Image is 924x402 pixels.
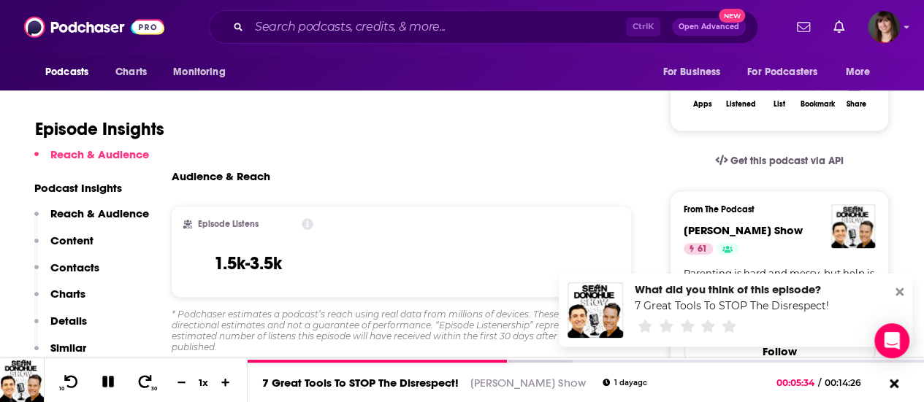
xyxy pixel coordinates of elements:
button: open menu [836,58,889,86]
span: For Podcasters [747,62,817,82]
div: 1 x [191,376,216,388]
span: 10 [59,386,64,392]
h3: Audience & Reach [172,169,270,183]
div: Search podcasts, credits, & more... [209,10,758,44]
a: Show notifications dropdown [791,15,816,39]
div: Bookmark [801,100,835,109]
button: Listened [722,64,760,117]
button: Reach & Audience [34,206,149,233]
span: Get this podcast via API [730,155,844,167]
span: [PERSON_NAME] Show [684,223,803,237]
div: 1 day ago [603,379,646,387]
a: Sean Donohue Show [684,223,803,237]
button: open menu [738,58,839,86]
span: Monitoring [173,62,225,82]
h3: From The Podcast [684,204,863,214]
p: Content [50,233,93,247]
button: Bookmark [798,64,836,117]
button: open menu [652,58,738,86]
p: Reach & Audience [50,147,149,161]
button: Content [34,233,93,260]
span: Charts [115,62,147,82]
button: open menu [163,58,244,86]
input: Search podcasts, credits, & more... [249,15,626,39]
p: Details [50,314,87,328]
a: Charts [106,58,156,86]
button: Follow [684,335,875,367]
div: Listened [726,100,756,109]
img: 7 Great Tools To STOP The Disrespect! [568,282,623,338]
button: 30 [132,374,160,392]
p: Similar [50,341,86,355]
button: Details [34,314,87,341]
span: 61 [698,242,707,257]
p: Contacts [50,260,99,274]
span: / [818,377,821,388]
span: Open Advanced [679,23,739,31]
a: 61 [684,243,713,255]
button: Show profile menu [868,11,900,43]
a: Get this podcast via API [703,143,855,179]
div: Apps [693,100,712,109]
div: Share [846,100,866,109]
span: 30 [151,386,157,392]
div: Open Intercom Messenger [874,323,909,358]
a: Show notifications dropdown [828,15,850,39]
button: Apps [684,64,722,117]
a: 7 Great Tools To STOP The Disrespect! [262,376,459,390]
img: Sean Donohue Show [831,204,875,248]
span: Logged in as AKChaney [868,11,900,43]
button: Reach & Audience [34,147,149,174]
div: List [774,99,785,109]
span: 00:14:26 [821,377,876,388]
h2: Episode Listens [198,219,259,229]
p: Reach & Audience [50,206,149,220]
p: Charts [50,287,85,301]
a: Parenting is hard and messy, but help is here. With videos and teachings enjoyed by many millions... [684,266,875,323]
button: Contacts [34,260,99,287]
div: Show More ButtonList [760,64,798,117]
div: * Podchaser estimates a podcast’s reach using real data from millions of devices. These metrics a... [172,309,631,352]
span: For Business [663,62,720,82]
button: open menu [35,58,107,86]
span: Ctrl K [626,18,660,36]
span: Podcasts [45,62,88,82]
button: Share [837,64,875,117]
a: [PERSON_NAME] Show [470,376,585,390]
button: Open AdvancedNew [672,18,746,36]
button: 10 [56,374,84,392]
a: 7 Great Tools To STOP The Disrespect! [635,299,829,312]
button: Charts [34,287,85,314]
button: Similar [34,341,86,368]
h1: Episode Insights [35,118,164,140]
span: 00:05:34 [776,377,818,388]
img: User Profile [868,11,900,43]
img: Podchaser - Follow, Share and Rate Podcasts [24,13,164,41]
p: Podcast Insights [34,181,149,195]
span: New [719,9,745,23]
h3: 1.5k-3.5k [214,252,282,274]
div: What did you think of this episode? [635,282,829,296]
span: More [846,62,871,82]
